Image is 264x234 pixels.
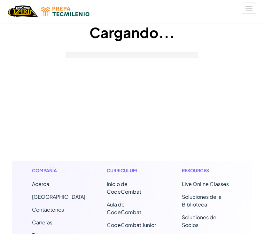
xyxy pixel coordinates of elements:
h1: Curriculum [107,167,157,174]
a: Soluciones de Socios [182,214,216,228]
img: Home [8,5,38,18]
a: Aula de CodeCombat [107,201,141,215]
a: Ozaria by CodeCombat logo [8,5,38,18]
h1: Resources [182,167,232,174]
a: Live Online Classes [182,181,229,187]
span: Inicio de CodeCombat [107,181,141,195]
a: Carreras [32,219,52,226]
a: Soluciones de la Biblioteca [182,193,221,208]
a: CodeCombat Junior [107,222,156,228]
span: Contáctenos [32,206,64,213]
a: Acerca [32,181,49,187]
a: [GEOGRAPHIC_DATA] [32,193,85,200]
h1: Compañía [32,167,82,174]
img: Tecmilenio logo [41,7,89,16]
